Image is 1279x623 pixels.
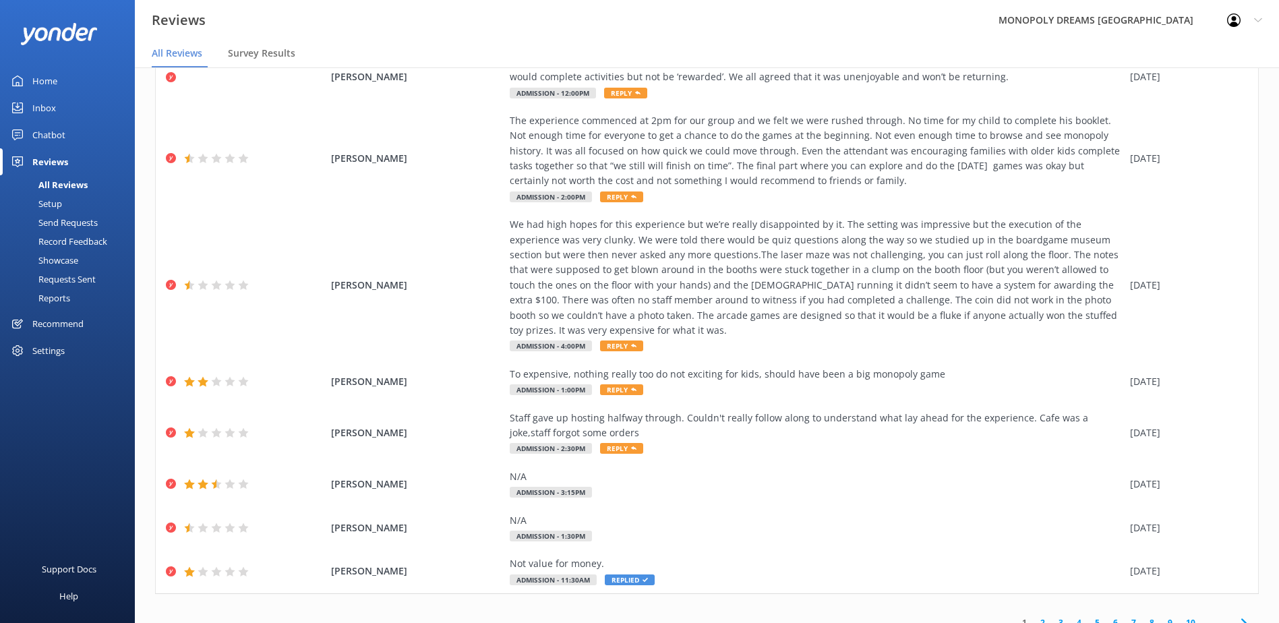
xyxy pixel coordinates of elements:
span: Reply [600,191,643,202]
a: Send Requests [8,213,135,232]
div: [DATE] [1130,564,1241,578]
div: [DATE] [1130,477,1241,492]
a: Setup [8,194,135,213]
div: All Reviews [8,175,88,194]
div: Chatbot [32,121,65,148]
h3: Reviews [152,9,206,31]
div: We had high hopes for this experience but we’re really disappointed by it. The setting was impres... [510,217,1123,338]
span: [PERSON_NAME] [331,521,503,535]
div: Record Feedback [8,232,107,251]
div: To expensive, nothing really too do not exciting for kids, should have been a big monopoly game [510,367,1123,382]
span: [PERSON_NAME] [331,278,503,293]
div: Reports [8,289,70,307]
div: [DATE] [1130,521,1241,535]
span: Admission - 11:30am [510,574,597,585]
span: Admission - 2:00pm [510,191,592,202]
span: [PERSON_NAME] [331,69,503,84]
span: Replied [605,574,655,585]
div: N/A [510,513,1123,528]
span: [PERSON_NAME] [331,374,503,389]
div: Showcase [8,251,78,270]
div: Recommend [32,310,84,337]
span: [PERSON_NAME] [331,151,503,166]
div: [DATE] [1130,278,1241,293]
span: All Reviews [152,47,202,60]
span: Reply [600,384,643,395]
span: Admission - 2:30pm [510,443,592,454]
div: Support Docs [42,556,96,583]
div: Not value for money. [510,556,1123,571]
div: [DATE] [1130,151,1241,166]
a: All Reviews [8,175,135,194]
div: Reviews [32,148,68,175]
a: Showcase [8,251,135,270]
div: Staff gave up hosting halfway through. Couldn't really follow along to understand what lay ahead ... [510,411,1123,441]
div: Inbox [32,94,56,121]
span: [PERSON_NAME] [331,477,503,492]
span: Reply [600,443,643,454]
span: Admission - 4:00pm [510,340,592,351]
span: [PERSON_NAME] [331,425,503,440]
span: Admission - 1:00pm [510,384,592,395]
div: [DATE] [1130,374,1241,389]
div: N/A [510,469,1123,484]
span: Admission - 12:00pm [510,88,596,98]
span: Admission - 1:30pm [510,531,592,541]
a: Reports [8,289,135,307]
div: Settings [32,337,65,364]
div: Setup [8,194,62,213]
div: Home [32,67,57,94]
a: Requests Sent [8,270,135,289]
span: [PERSON_NAME] [331,564,503,578]
div: The experience commenced at 2pm for our group and we felt we were rushed through. No time for my ... [510,113,1123,189]
span: Reply [600,340,643,351]
div: Requests Sent [8,270,96,289]
span: Reply [604,88,647,98]
div: When we visited, it was extremely understaffed, we didn’t attend the 4D cinema and were left outs... [510,55,1123,85]
a: Record Feedback [8,232,135,251]
img: yonder-white-logo.png [20,23,98,45]
div: Help [59,583,78,610]
div: [DATE] [1130,425,1241,440]
div: [DATE] [1130,69,1241,84]
div: Send Requests [8,213,98,232]
span: Survey Results [228,47,295,60]
span: Admission - 3:15pm [510,487,592,498]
